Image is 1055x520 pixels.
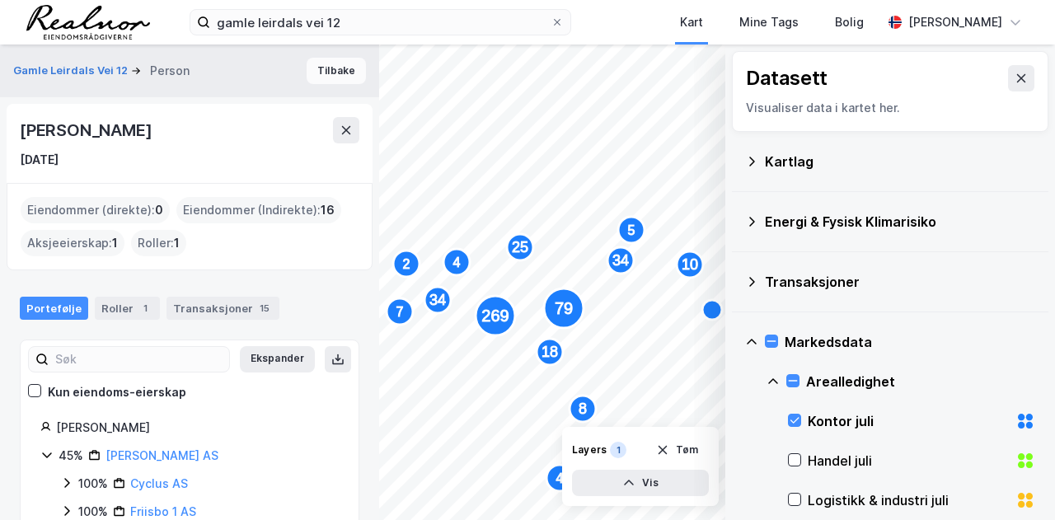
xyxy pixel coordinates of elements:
[973,441,1055,520] iframe: Chat Widget
[396,305,404,319] text: 7
[572,470,709,496] button: Vis
[908,12,1002,32] div: [PERSON_NAME]
[579,401,587,417] text: 8
[21,230,124,256] div: Aksjeeierskap :
[739,12,799,32] div: Mine Tags
[555,299,573,317] text: 79
[210,10,551,35] input: Søk på adresse, matrikkel, gårdeiere, leietakere eller personer
[607,247,634,274] div: Map marker
[746,98,1034,118] div: Visualiser data i kartet her.
[808,490,1009,510] div: Logistikk & industri juli
[512,239,528,255] text: 25
[393,251,420,277] div: Map marker
[130,476,188,490] a: Cyclus AS
[481,307,509,325] text: 269
[544,288,584,328] div: Map marker
[95,297,160,320] div: Roller
[618,217,645,243] div: Map marker
[166,297,279,320] div: Transaksjoner
[973,441,1055,520] div: Kontrollprogram for chat
[155,200,163,220] span: 0
[20,297,88,320] div: Portefølje
[808,451,1009,471] div: Handel juli
[765,212,1035,232] div: Energi & Fysisk Klimarisiko
[105,448,218,462] a: [PERSON_NAME] AS
[49,347,229,372] input: Søk
[130,504,196,518] a: Friisbo 1 AS
[21,197,170,223] div: Eiendommer (direkte) :
[746,65,828,91] div: Datasett
[785,332,1035,352] div: Markedsdata
[572,443,607,457] div: Layers
[78,474,108,494] div: 100%
[174,233,180,253] span: 1
[556,471,564,485] text: 4
[307,58,366,84] button: Tilbake
[680,12,703,32] div: Kart
[645,437,709,463] button: Tøm
[321,200,335,220] span: 16
[112,233,118,253] span: 1
[808,411,1009,431] div: Kontor juli
[429,292,446,308] text: 34
[476,296,515,335] div: Map marker
[137,300,153,316] div: 1
[835,12,864,32] div: Bolig
[59,446,83,466] div: 45%
[20,117,155,143] div: [PERSON_NAME]
[443,249,470,275] div: Map marker
[765,272,1035,292] div: Transaksjoner
[546,465,573,491] div: Map marker
[677,251,703,278] div: Map marker
[453,255,461,269] text: 4
[628,223,635,237] text: 5
[48,382,186,402] div: Kun eiendoms-eierskap
[403,257,410,271] text: 2
[56,418,339,438] div: [PERSON_NAME]
[507,234,533,260] div: Map marker
[570,396,596,422] div: Map marker
[612,252,629,269] text: 34
[610,442,626,458] div: 1
[424,287,451,313] div: Map marker
[682,256,698,273] text: 10
[387,298,413,325] div: Map marker
[542,344,558,360] text: 18
[13,63,131,79] button: Gamle Leirdals Vei 12
[176,197,341,223] div: Eiendommer (Indirekte) :
[765,152,1035,171] div: Kartlag
[26,5,150,40] img: realnor-logo.934646d98de889bb5806.png
[240,346,315,372] button: Ekspander
[256,300,273,316] div: 15
[20,150,59,170] div: [DATE]
[537,339,563,365] div: Map marker
[806,372,1035,391] div: Arealledighet
[131,230,186,256] div: Roller :
[150,61,190,81] div: Person
[702,300,722,320] div: Map marker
